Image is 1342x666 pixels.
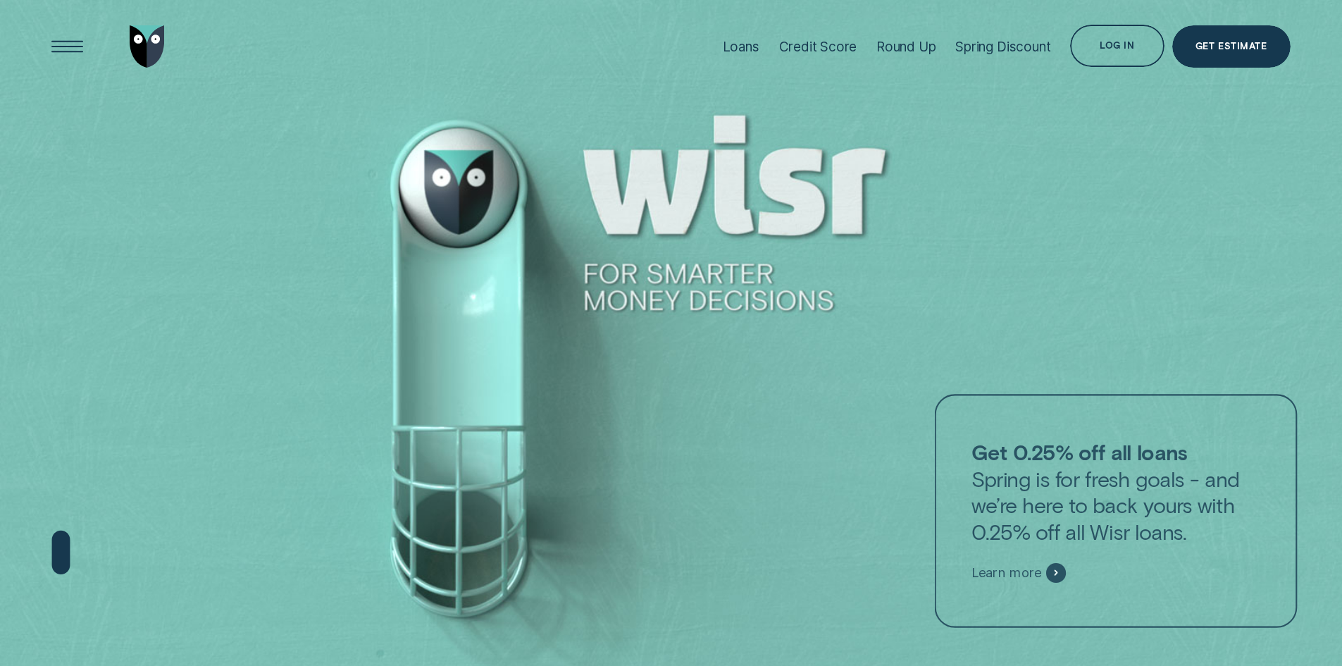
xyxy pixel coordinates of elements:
p: Spring is for fresh goals - and we’re here to back yours with 0.25% off all Wisr loans. [971,439,1261,545]
span: Learn more [971,565,1041,581]
a: Get 0.25% off all loansSpring is for fresh goals - and we’re here to back yours with 0.25% off al... [935,394,1298,627]
a: Get Estimate [1172,25,1291,68]
div: Credit Score [779,39,857,55]
div: Round Up [876,39,936,55]
img: Wisr [130,25,165,68]
div: Loans [723,39,759,55]
div: Spring Discount [955,39,1050,55]
button: Open Menu [46,25,89,68]
button: Log in [1070,25,1164,67]
strong: Get 0.25% off all loans [971,439,1187,464]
